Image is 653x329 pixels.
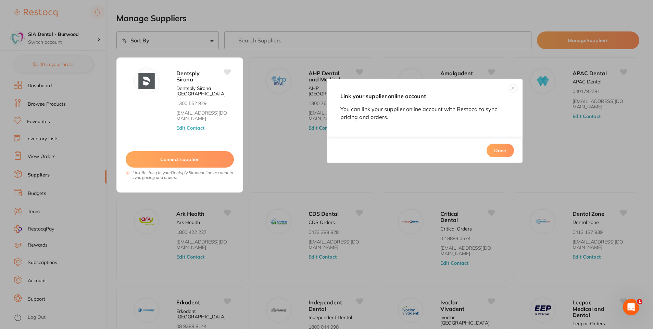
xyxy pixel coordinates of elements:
p: 1300 552 929 [176,101,206,106]
p: You can link your supplier online account with Restocq to sync pricing and orders. [340,105,509,121]
i: Link Restocq to your Dentsply Sirona online account to sync pricing and orders. [133,170,234,180]
iframe: Intercom live chat [623,299,639,315]
button: Connect supplier [126,151,234,168]
img: Dentsply Sirona [138,73,155,89]
h5: Link your supplier online account [340,92,509,100]
span: 1 [637,299,642,304]
button: Edit Contact [176,125,204,131]
a: [EMAIL_ADDRESS][DOMAIN_NAME] [176,110,230,121]
span: Dentsply Sirona [176,70,200,83]
p: Dentsply Sirona [GEOGRAPHIC_DATA] [176,85,230,96]
button: Done [487,144,514,157]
